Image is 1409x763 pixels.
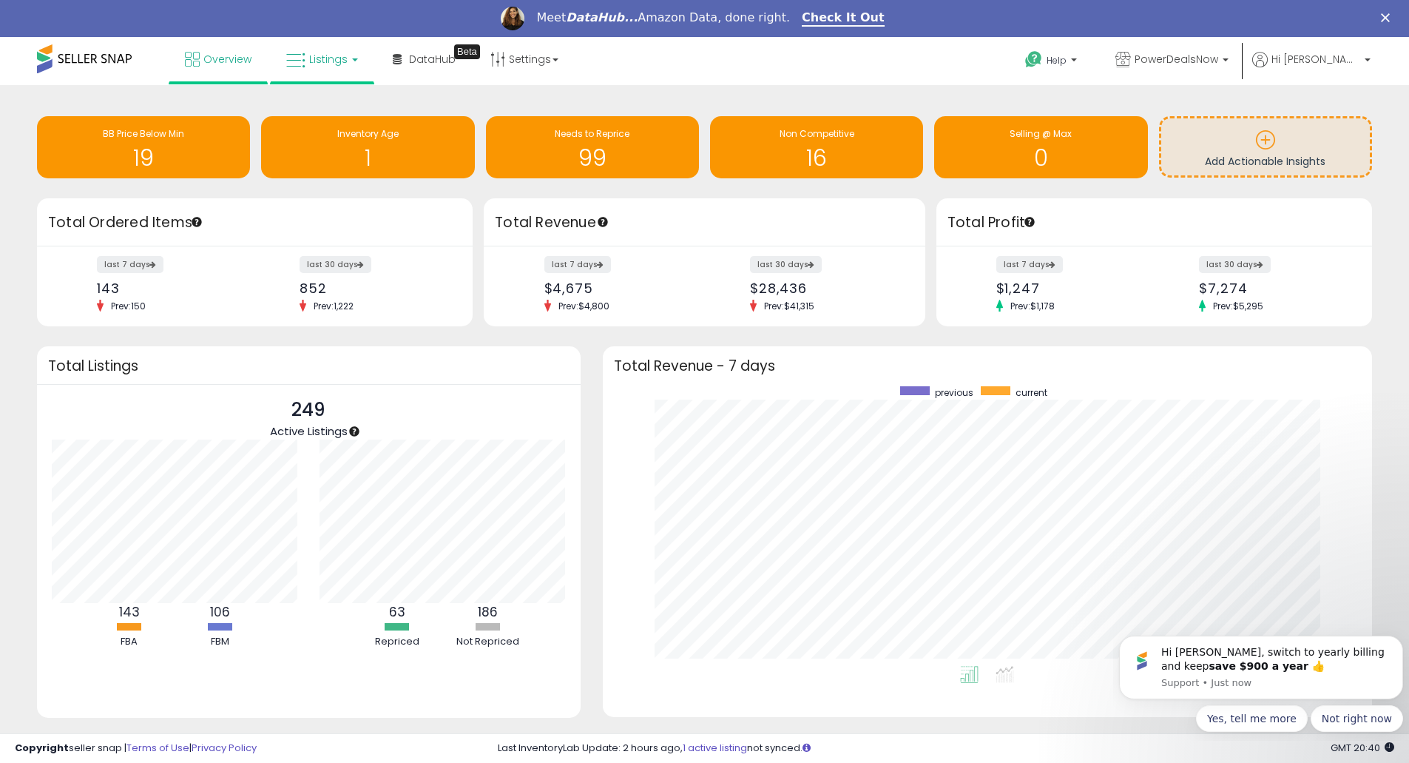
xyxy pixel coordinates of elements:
[97,280,244,296] div: 143
[935,386,973,399] span: previous
[802,10,885,27] a: Check It Out
[555,127,629,140] span: Needs to Reprice
[750,256,822,273] label: last 30 days
[1199,256,1271,273] label: last 30 days
[1024,50,1043,69] i: Get Help
[1013,39,1092,85] a: Help
[210,603,230,621] b: 106
[300,256,371,273] label: last 30 days
[126,741,189,755] a: Terms of Use
[192,741,257,755] a: Privacy Policy
[1252,52,1371,85] a: Hi [PERSON_NAME]
[176,635,265,649] div: FBM
[1104,37,1240,85] a: PowerDealsNow
[97,256,163,273] label: last 7 days
[1199,280,1346,296] div: $7,274
[1047,54,1067,67] span: Help
[566,10,638,24] i: DataHub...
[103,127,184,140] span: BB Price Below Min
[996,256,1063,273] label: last 7 days
[717,146,916,170] h1: 16
[1331,741,1394,755] span: 2025-09-17 20:40 GMT
[750,280,899,296] div: $28,436
[300,280,447,296] div: 852
[389,603,405,621] b: 63
[306,300,361,312] span: Prev: 1,222
[1016,386,1047,399] span: current
[479,37,570,81] a: Settings
[353,635,442,649] div: Repriced
[536,10,790,25] div: Meet Amazon Data, done right.
[15,741,69,755] strong: Copyright
[1113,622,1409,741] iframe: Intercom notifications message
[1135,52,1218,67] span: PowerDealsNow
[48,212,462,233] h3: Total Ordered Items
[495,212,914,233] h3: Total Revenue
[710,116,923,178] a: Non Competitive 16
[104,300,153,312] span: Prev: 150
[614,360,1361,372] h3: Total Revenue - 7 days
[409,52,456,67] span: DataHub
[268,146,467,170] h1: 1
[596,215,609,229] div: Tooltip anchor
[486,116,699,178] a: Needs to Reprice 99
[174,37,263,81] a: Overview
[348,425,361,438] div: Tooltip anchor
[275,37,369,81] a: Listings
[190,215,203,229] div: Tooltip anchor
[544,256,611,273] label: last 7 days
[1010,127,1072,140] span: Selling @ Max
[942,146,1140,170] h1: 0
[934,116,1147,178] a: Selling @ Max 0
[444,635,533,649] div: Not Repriced
[757,300,822,312] span: Prev: $41,315
[1161,118,1370,175] a: Add Actionable Insights
[544,280,694,296] div: $4,675
[454,44,480,59] div: Tooltip anchor
[382,37,467,81] a: DataHub
[551,300,617,312] span: Prev: $4,800
[498,742,1394,756] div: Last InventoryLab Update: 2 hours ago, not synced.
[309,52,348,67] span: Listings
[683,741,747,755] a: 1 active listing
[119,603,140,621] b: 143
[1381,13,1396,22] div: Close
[493,146,692,170] h1: 99
[37,116,250,178] a: BB Price Below Min 19
[947,212,1361,233] h3: Total Profit
[780,127,854,140] span: Non Competitive
[1205,154,1325,169] span: Add Actionable Insights
[803,743,811,753] i: Click here to read more about un-synced listings.
[501,7,524,30] img: Profile image for Georgie
[1023,215,1036,229] div: Tooltip anchor
[85,635,174,649] div: FBA
[1003,300,1062,312] span: Prev: $1,178
[44,146,243,170] h1: 19
[996,280,1143,296] div: $1,247
[337,127,399,140] span: Inventory Age
[48,360,570,372] h3: Total Listings
[478,603,498,621] b: 186
[270,396,348,424] p: 249
[1271,52,1360,67] span: Hi [PERSON_NAME]
[270,423,348,439] span: Active Listings
[1206,300,1271,312] span: Prev: $5,295
[203,52,251,67] span: Overview
[261,116,474,178] a: Inventory Age 1
[15,742,257,756] div: seller snap | |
